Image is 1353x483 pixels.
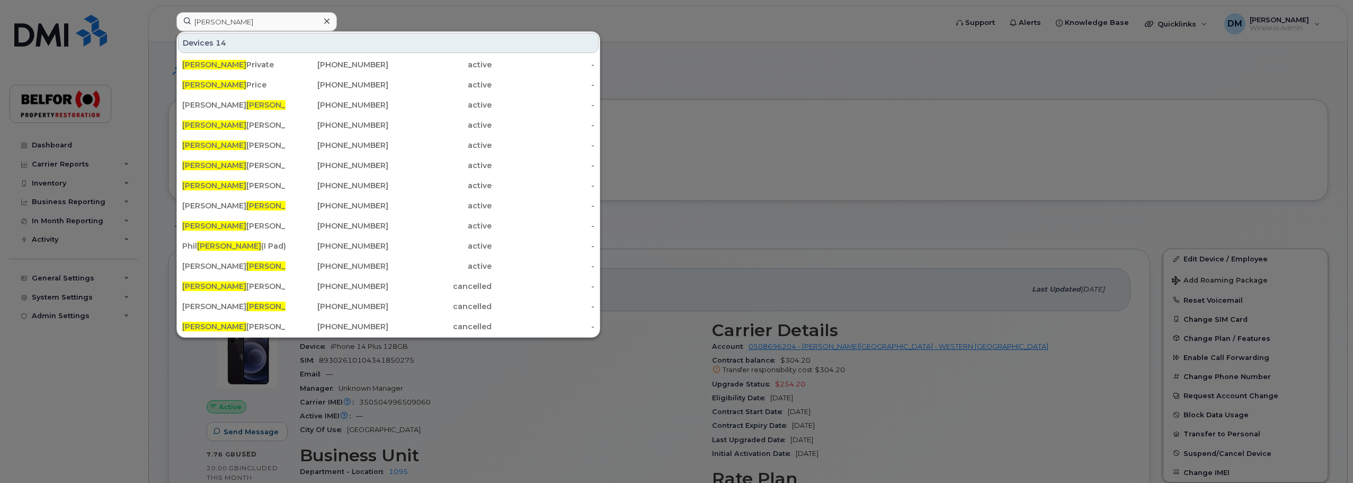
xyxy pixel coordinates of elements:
span: 14 [216,38,226,48]
div: active [388,140,492,151]
div: Devices [178,33,599,53]
a: [PERSON_NAME][PERSON_NAME][PHONE_NUMBER]active- [178,156,599,175]
div: [PHONE_NUMBER] [286,140,389,151]
span: [PERSON_NAME] [246,302,310,311]
span: [PERSON_NAME] [182,282,246,291]
span: [PERSON_NAME] [246,201,310,210]
div: [PERSON_NAME] [182,301,286,312]
span: [PERSON_NAME] [182,221,246,231]
div: Price [182,80,286,90]
div: [PERSON_NAME] [182,200,286,211]
div: active [388,180,492,191]
a: [PERSON_NAME][PERSON_NAME][PHONE_NUMBER]cancelled- [178,317,599,336]
div: [PERSON_NAME] [182,221,286,231]
div: [PHONE_NUMBER] [286,221,389,231]
div: cancelled [388,321,492,332]
div: [PHONE_NUMBER] [286,100,389,110]
div: [PERSON_NAME] [182,261,286,271]
div: [PERSON_NAME] [182,160,286,171]
span: [PERSON_NAME] [182,181,246,190]
div: - [492,321,595,332]
div: [PHONE_NUMBER] [286,120,389,130]
div: Phil (I Pad) [182,241,286,251]
a: [PERSON_NAME][PERSON_NAME][PHONE_NUMBER]active- [178,176,599,195]
div: - [492,261,595,271]
div: - [492,281,595,292]
div: [PHONE_NUMBER] [286,281,389,292]
span: [PERSON_NAME] [182,60,246,69]
div: - [492,160,595,171]
div: [PERSON_NAME] [182,180,286,191]
span: [PERSON_NAME] [246,100,310,110]
div: active [388,221,492,231]
div: active [388,80,492,90]
a: [PERSON_NAME]Private[PHONE_NUMBER]active- [178,55,599,74]
div: active [388,120,492,130]
div: - [492,221,595,231]
span: [PERSON_NAME] [182,161,246,170]
div: [PERSON_NAME] [182,100,286,110]
div: - [492,241,595,251]
div: [PHONE_NUMBER] [286,160,389,171]
a: [PERSON_NAME][PERSON_NAME][PHONE_NUMBER]cancelled- [178,277,599,296]
a: [PERSON_NAME][PERSON_NAME][PHONE_NUMBER]active- [178,216,599,235]
div: - [492,80,595,90]
span: [PERSON_NAME] [182,140,246,150]
div: active [388,59,492,70]
div: [PERSON_NAME] [182,120,286,130]
div: - [492,59,595,70]
a: [PERSON_NAME]Price[PHONE_NUMBER]active- [178,75,599,94]
div: [PHONE_NUMBER] [286,59,389,70]
div: cancelled [388,301,492,312]
div: - [492,180,595,191]
a: [PERSON_NAME][PERSON_NAME][PHONE_NUMBER]active- [178,257,599,276]
span: [PERSON_NAME] [182,80,246,90]
div: [PHONE_NUMBER] [286,321,389,332]
div: [PHONE_NUMBER] [286,180,389,191]
div: [PHONE_NUMBER] [286,261,389,271]
div: - [492,140,595,151]
span: [PERSON_NAME] [182,322,246,331]
span: [PERSON_NAME] [182,120,246,130]
a: [PERSON_NAME][PERSON_NAME][PHONE_NUMBER]cancelled- [178,297,599,316]
div: active [388,261,492,271]
div: [PHONE_NUMBER] [286,241,389,251]
a: [PERSON_NAME][PERSON_NAME][PHONE_NUMBER]active- [178,196,599,215]
div: - [492,301,595,312]
div: active [388,241,492,251]
div: [PERSON_NAME] [182,140,286,151]
div: active [388,100,492,110]
div: [PHONE_NUMBER] [286,301,389,312]
div: [PERSON_NAME] [182,321,286,332]
div: active [388,160,492,171]
div: [PERSON_NAME] [182,281,286,292]
div: cancelled [388,281,492,292]
div: [PHONE_NUMBER] [286,200,389,211]
div: active [388,200,492,211]
div: - [492,200,595,211]
div: [PHONE_NUMBER] [286,80,389,90]
div: - [492,100,595,110]
a: [PERSON_NAME][PERSON_NAME][PHONE_NUMBER]active- [178,95,599,115]
span: [PERSON_NAME] [246,261,310,271]
a: [PERSON_NAME][PERSON_NAME][PHONE_NUMBER]active- [178,116,599,135]
a: Phil[PERSON_NAME](I Pad)[PHONE_NUMBER]active- [178,236,599,256]
div: Private [182,59,286,70]
div: - [492,120,595,130]
a: [PERSON_NAME][PERSON_NAME][PHONE_NUMBER]active- [178,136,599,155]
span: [PERSON_NAME] [197,241,261,251]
